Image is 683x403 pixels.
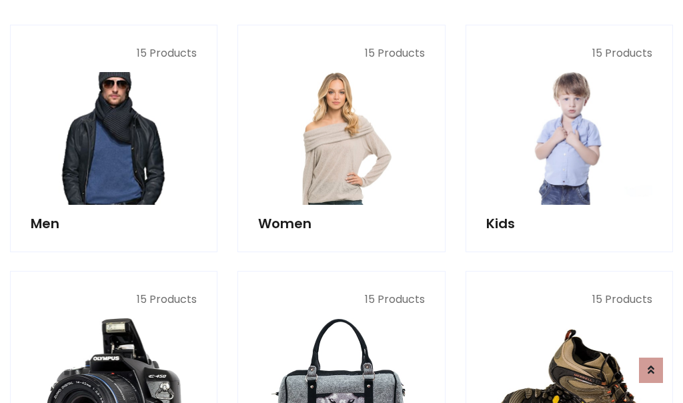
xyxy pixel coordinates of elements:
p: 15 Products [258,292,424,308]
p: 15 Products [486,45,652,61]
h5: Women [258,216,424,232]
p: 15 Products [486,292,652,308]
p: 15 Products [31,292,197,308]
h5: Men [31,216,197,232]
p: 15 Products [258,45,424,61]
p: 15 Products [31,45,197,61]
h5: Kids [486,216,652,232]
